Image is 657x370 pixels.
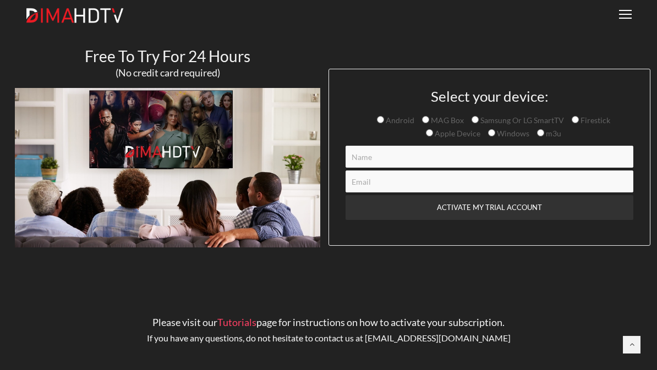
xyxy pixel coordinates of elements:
span: (No credit card required) [116,67,220,79]
span: Android [384,115,414,125]
form: Contact form [337,89,642,245]
span: Select your device: [431,87,549,105]
input: Name [346,146,633,168]
span: If you have any questions, do not hesitate to contact us at [EMAIL_ADDRESS][DOMAIN_NAME] [147,333,511,343]
span: m3u [544,129,561,138]
span: Please visit our page for instructions on how to activate your subscription. [152,316,505,328]
input: Windows [488,129,495,136]
span: Apple Device [433,129,480,138]
span: Samsung Or LG SmartTV [479,115,564,125]
input: m3u [537,129,544,136]
span: Firestick [579,115,610,125]
input: Samsung Or LG SmartTV [472,116,479,123]
span: Windows [495,129,529,138]
span: Free To Try For 24 Hours [85,47,250,65]
img: Dima HDTV [25,8,124,24]
input: Firestick [572,116,579,123]
input: Apple Device [426,129,433,136]
input: MAG Box [422,116,429,123]
input: Android [377,116,384,123]
input: ACTIVATE MY TRIAL ACCOUNT [346,195,633,220]
a: Back to top [623,336,640,354]
input: Email [346,170,633,192]
a: Tutorials [217,316,256,328]
span: MAG Box [429,115,464,125]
